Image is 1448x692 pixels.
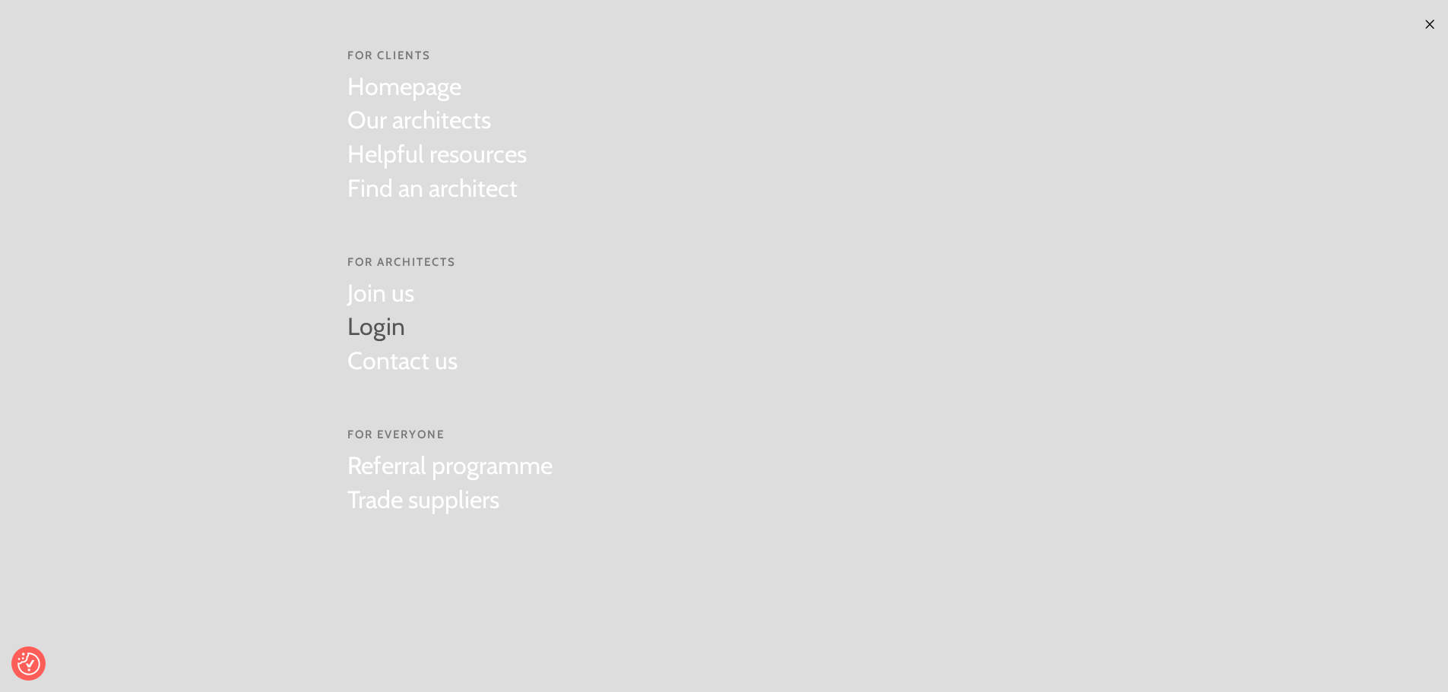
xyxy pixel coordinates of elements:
[347,70,527,104] a: Homepage
[347,48,527,64] span: For Clients
[347,276,458,311] a: Join us
[347,344,458,378] a: Contact us
[347,310,458,344] a: Login
[347,103,527,137] a: Our architects
[347,137,527,172] a: Helpful resources
[347,449,553,483] a: Referral programme
[347,172,527,206] a: Find an architect
[347,254,458,270] span: For Architects
[1424,18,1436,30] img: ×
[347,483,553,517] a: Trade suppliers
[17,653,40,675] img: Revisit consent button
[17,653,40,675] button: Consent Preferences
[347,427,553,443] span: For everyone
